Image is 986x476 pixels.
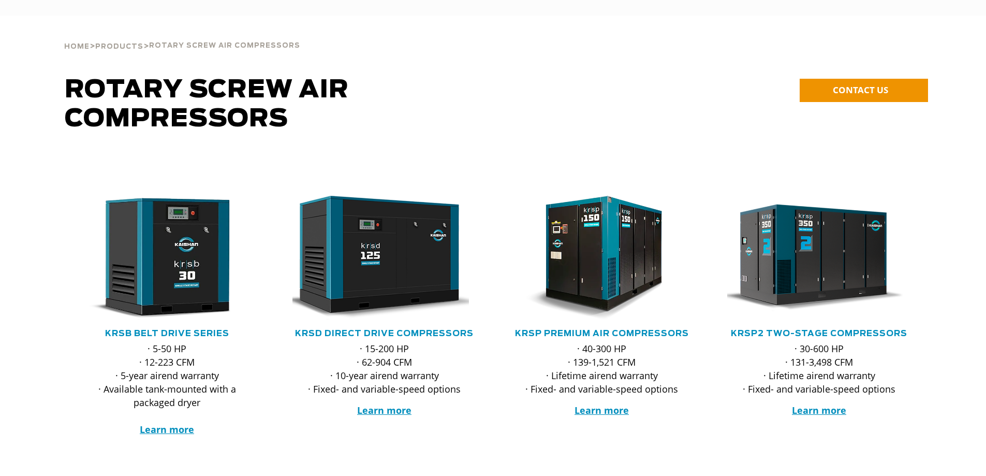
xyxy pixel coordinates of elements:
[95,41,143,51] a: Products
[800,79,928,102] a: CONTACT US
[149,42,300,49] span: Rotary Screw Air Compressors
[295,329,474,338] a: KRSD Direct Drive Compressors
[292,196,477,320] div: krsd125
[67,196,252,320] img: krsb30
[502,196,686,320] img: krsp150
[64,44,90,50] span: Home
[292,342,477,396] p: · 15-200 HP · 62-904 CFM · 10-year airend warranty · Fixed- and variable-speed options
[65,78,349,132] span: Rotary Screw Air Compressors
[510,196,694,320] div: krsp150
[357,404,411,416] a: Learn more
[515,329,689,338] a: KRSP Premium Air Compressors
[792,404,846,416] a: Learn more
[105,329,229,338] a: KRSB Belt Drive Series
[95,44,143,50] span: Products
[731,329,907,338] a: KRSP2 Two-Stage Compressors
[727,196,911,320] div: krsp350
[75,196,259,320] div: krsb30
[64,16,300,55] div: > >
[510,342,694,396] p: · 40-300 HP · 139-1,521 CFM · Lifetime airend warranty · Fixed- and variable-speed options
[285,196,469,320] img: krsd125
[64,41,90,51] a: Home
[719,196,904,320] img: krsp350
[140,423,194,436] a: Learn more
[727,342,911,396] p: · 30-600 HP · 131-3,498 CFM · Lifetime airend warranty · Fixed- and variable-speed options
[575,404,629,416] a: Learn more
[75,342,259,436] p: · 5-50 HP · 12-223 CFM · 5-year airend warranty · Available tank-mounted with a packaged dryer
[833,84,888,96] span: CONTACT US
